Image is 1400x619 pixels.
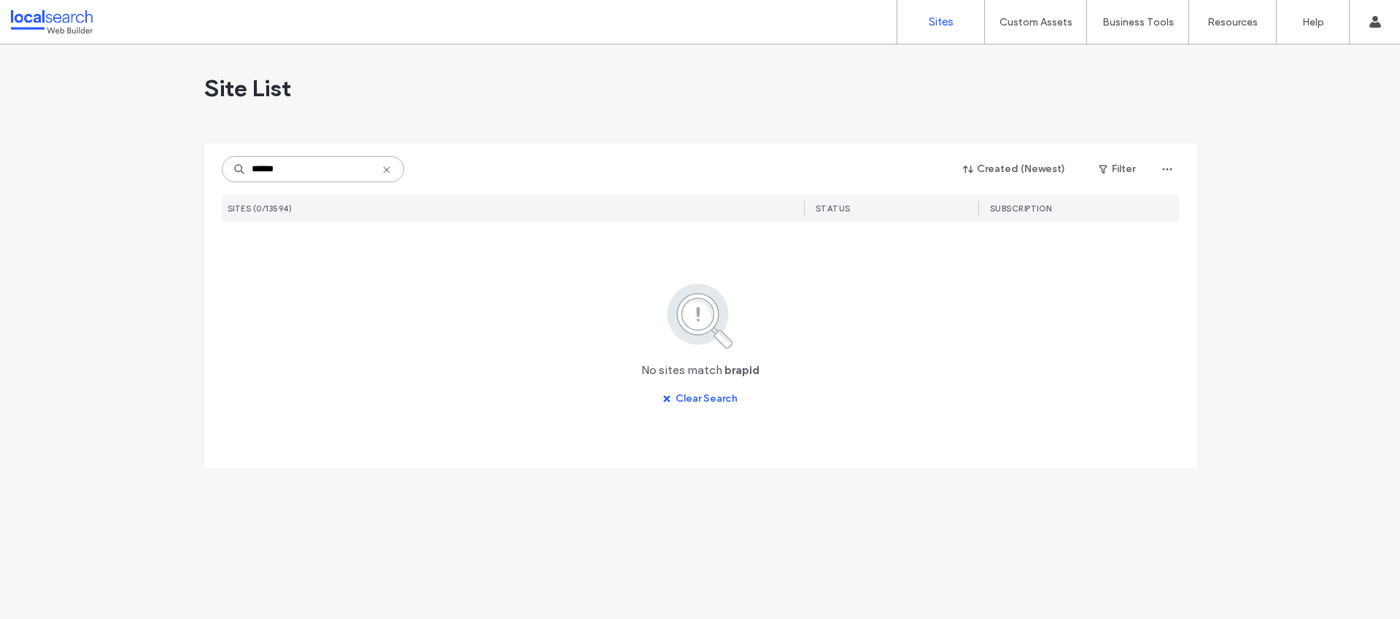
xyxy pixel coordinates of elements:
label: Business Tools [1102,16,1174,28]
button: Created (Newest) [951,157,1078,181]
span: brapid [724,362,759,378]
span: Help [34,10,63,23]
span: SUBSCRIPTION [990,203,1052,214]
label: Sites [929,15,954,28]
label: Custom Assets [999,16,1072,28]
span: STATUS [816,203,851,214]
button: Clear Search [649,387,751,410]
button: Filter [1084,157,1150,181]
span: No sites match [641,362,722,378]
span: Site List [204,74,291,103]
img: search.svg [647,281,753,351]
label: Help [1302,16,1324,28]
span: SITES (0/13594) [228,203,293,214]
label: Resources [1207,16,1258,28]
